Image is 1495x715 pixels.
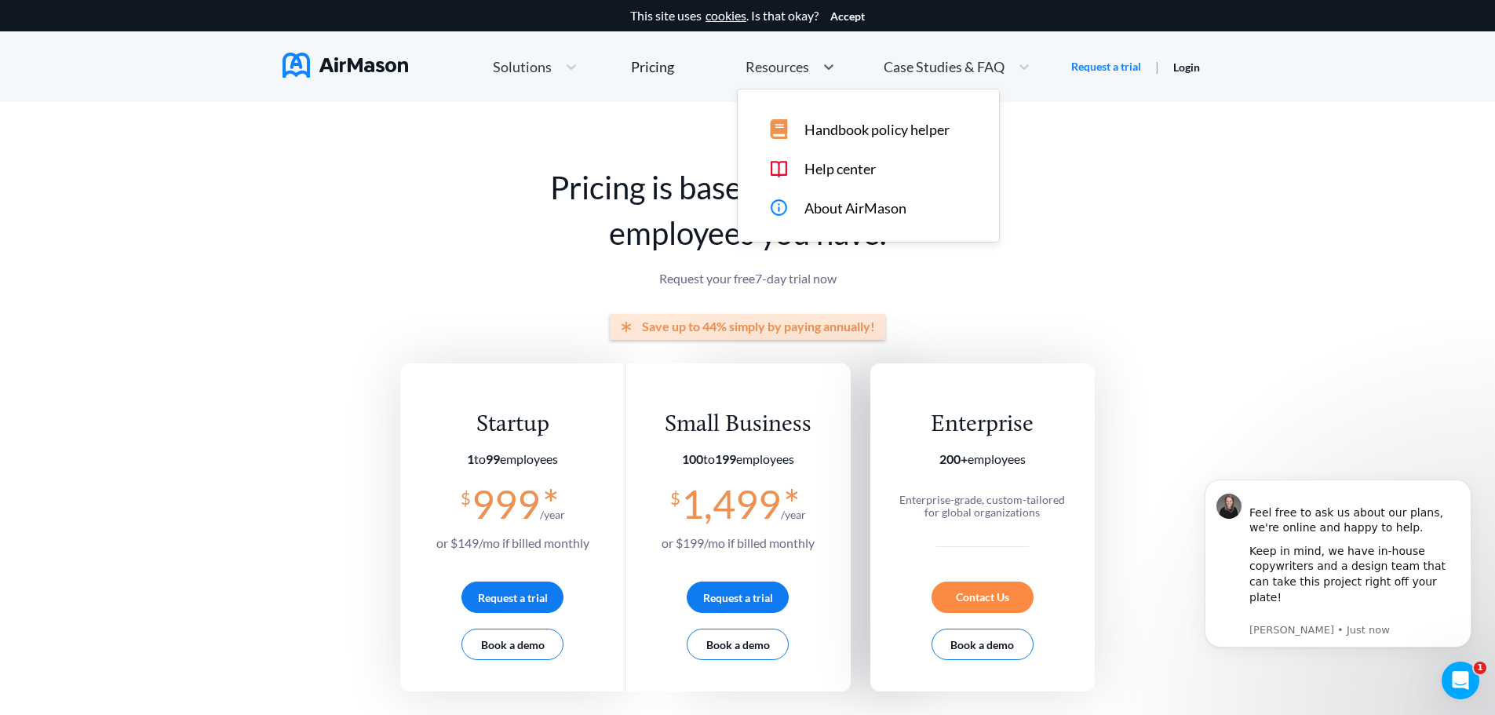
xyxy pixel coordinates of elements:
[662,452,815,466] section: employees
[670,482,680,508] span: $
[467,451,474,466] b: 1
[804,161,876,177] span: Help center
[746,60,809,74] span: Resources
[682,451,703,466] b: 100
[932,582,1034,613] div: Contact Us
[493,60,552,74] span: Solutions
[461,582,563,613] button: Request a trial
[486,451,500,466] b: 99
[1181,472,1495,673] iframe: Intercom notifications message
[631,60,674,74] div: Pricing
[400,165,1095,256] h1: Pricing is based on how many employees you have.
[715,451,736,466] b: 199
[662,410,815,440] div: Small Business
[400,272,1095,286] p: Request your free 7 -day trial now
[682,451,736,466] span: to
[436,452,589,466] section: employees
[892,410,1073,440] div: Enterprise
[706,9,746,23] a: cookies
[642,319,875,334] span: Save up to 44% simply by paying annually!
[1071,59,1141,75] a: Request a trial
[467,451,500,466] span: to
[681,480,781,527] span: 1,499
[830,10,865,23] button: Accept cookies
[436,535,589,550] span: or $ 149 /mo if billed monthly
[932,629,1034,660] button: Book a demo
[472,480,540,527] span: 999
[662,535,815,550] span: or $ 199 /mo if billed monthly
[436,410,589,440] div: Startup
[461,629,563,660] button: Book a demo
[804,200,906,217] span: About AirMason
[804,122,950,138] span: Handbook policy helper
[687,582,789,613] button: Request a trial
[884,60,1005,74] span: Case Studies & FAQ
[631,53,674,81] a: Pricing
[1173,60,1200,74] a: Login
[1442,662,1479,699] iframe: Intercom live chat
[283,53,408,78] img: AirMason Logo
[899,493,1065,519] span: Enterprise-grade, custom-tailored for global organizations
[1474,662,1486,674] span: 1
[1155,59,1159,74] span: |
[687,629,789,660] button: Book a demo
[939,451,968,466] b: 200+
[892,452,1073,466] section: employees
[461,482,471,508] span: $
